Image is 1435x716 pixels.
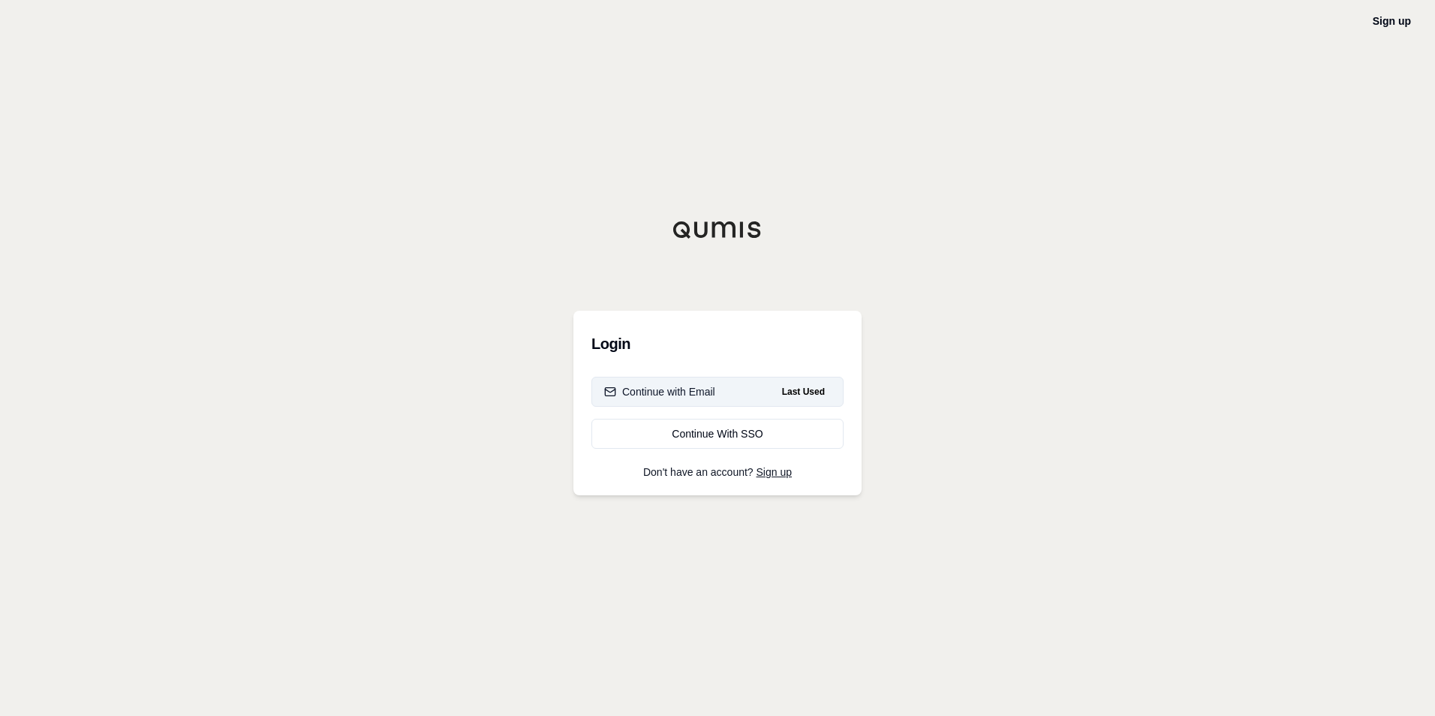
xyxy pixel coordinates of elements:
[776,383,831,401] span: Last Used
[672,221,763,239] img: Qumis
[591,377,844,407] button: Continue with EmailLast Used
[1373,15,1411,27] a: Sign up
[604,384,715,399] div: Continue with Email
[591,329,844,359] h3: Login
[757,466,792,478] a: Sign up
[591,467,844,477] p: Don't have an account?
[604,426,831,441] div: Continue With SSO
[591,419,844,449] a: Continue With SSO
